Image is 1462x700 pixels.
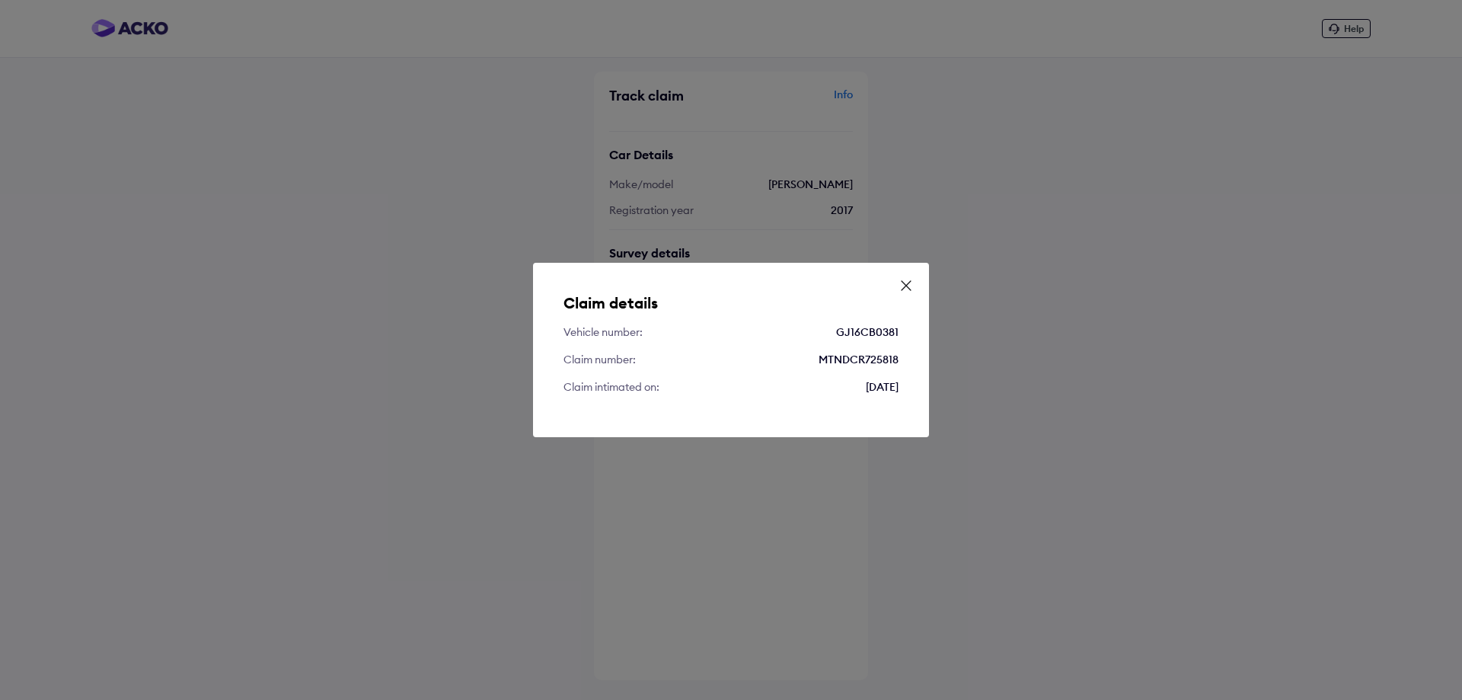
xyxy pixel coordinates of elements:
div: Claim number: [563,352,636,367]
h5: Claim details [563,293,899,312]
div: GJ16CB0381 [836,324,899,340]
div: Claim intimated on: [563,379,659,395]
div: Vehicle number: [563,324,643,340]
div: [DATE] [866,379,899,395]
div: MTNDCR725818 [819,352,899,367]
